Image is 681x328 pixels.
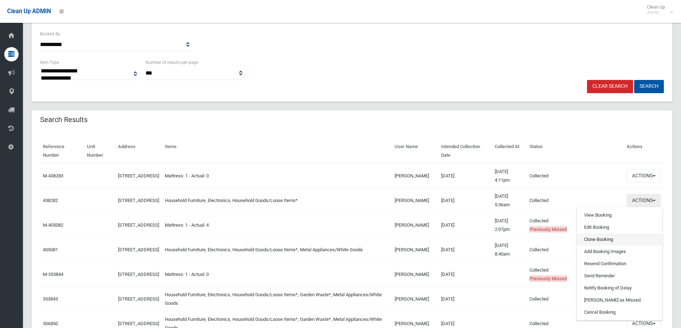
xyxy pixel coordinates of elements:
td: Collected [527,262,624,287]
td: [DATE] [438,287,492,311]
button: Actions [627,194,661,207]
a: [PERSON_NAME] as Missed [577,294,662,306]
td: Household Furniture, Electronics, Household Goods/Loose Items* [162,188,392,213]
th: Reference Number [40,139,84,163]
th: User Name [392,139,438,163]
label: Booked By [40,30,60,38]
td: [PERSON_NAME] [392,188,438,213]
label: Item Type [40,59,59,66]
a: [STREET_ADDRESS] [118,296,159,302]
td: Collected [527,287,624,311]
span: Previously Missed [529,226,567,232]
td: [PERSON_NAME] [392,287,438,311]
td: [DATE] 8:40am [492,237,527,262]
span: Previously Missed [529,276,567,282]
td: [DATE] 2:07pm [492,213,527,237]
a: Clear Search [587,80,633,93]
td: Collected [527,237,624,262]
td: [DATE] 4:11pm [492,163,527,188]
label: Number of results per page [145,59,198,66]
th: Intended Collection Date [438,139,492,163]
a: Add Booking Images [577,246,662,258]
th: Address [115,139,162,163]
td: Household Furniture, Electronics, Household Goods/Loose Items*, Garden Waste*, Metal Appliances/W... [162,287,392,311]
td: [PERSON_NAME] [392,237,438,262]
td: [DATE] 5:36am [492,188,527,213]
th: Items [162,139,392,163]
span: Clean Up ADMIN [7,8,51,15]
td: Mattress: 1 - Actual: 0 [162,262,392,287]
a: 405081 [43,247,58,252]
a: 438282 [43,198,58,203]
a: Edit Booking [577,221,662,233]
td: Collected [527,188,624,213]
button: Search [634,80,664,93]
a: [STREET_ADDRESS] [118,321,159,326]
td: Household Furniture, Electronics, Household Goods/Loose Items*, Metal Appliances/White Goods [162,237,392,262]
a: [STREET_ADDRESS] [118,222,159,228]
td: Mattress: 1 - Actual: 0 [162,163,392,188]
td: [PERSON_NAME] [392,213,438,237]
a: 353843 [43,296,58,302]
td: [DATE] [438,188,492,213]
a: M-405082 [43,222,63,228]
th: Actions [624,139,664,163]
td: Collected [527,213,624,237]
a: 306850 [43,321,58,326]
td: Mattress: 1 - Actual: 4 [162,213,392,237]
header: Search Results [31,113,96,127]
span: Clean Up [643,4,672,15]
a: [STREET_ADDRESS] [118,198,159,203]
a: [STREET_ADDRESS] [118,247,159,252]
td: [DATE] [438,213,492,237]
td: Collected [527,163,624,188]
th: Collected At [492,139,527,163]
th: Status [527,139,624,163]
a: Cancel Booking [577,306,662,318]
small: Admin [647,10,665,15]
button: Actions [627,169,661,182]
a: View Booking [577,209,662,221]
a: M-438283 [43,173,63,178]
td: [DATE] [438,163,492,188]
a: M-353844 [43,272,63,277]
td: [PERSON_NAME] [392,262,438,287]
a: Notify Booking of Delay [577,282,662,294]
a: Clone Booking [577,233,662,246]
a: [STREET_ADDRESS] [118,173,159,178]
a: [STREET_ADDRESS] [118,272,159,277]
td: [DATE] [438,237,492,262]
a: Resend Confirmation [577,258,662,270]
th: Unit Number [84,139,115,163]
td: [PERSON_NAME] [392,163,438,188]
td: [DATE] [438,262,492,287]
a: Send Reminder [577,270,662,282]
